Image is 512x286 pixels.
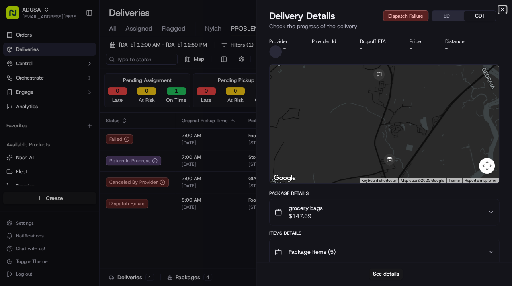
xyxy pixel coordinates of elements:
div: Price [409,38,432,45]
div: 📗 [8,116,14,123]
button: CDT [464,11,496,21]
div: Dropoff ETA [360,38,397,45]
img: Nash [8,8,24,24]
div: Items Details [269,230,499,236]
button: See details [369,268,403,280]
img: 1736555255976-a54dd68f-1ca7-489b-9aae-adbdc363a1c4 [8,76,22,90]
button: Start new chat [135,78,145,88]
button: EDT [432,11,464,21]
a: Open this area in Google Maps (opens a new window) [272,173,298,183]
div: - [360,45,397,52]
button: Map camera controls [479,158,495,174]
div: Provider Id [312,38,347,45]
span: Pylon [79,135,96,141]
a: Report a map error [465,178,496,183]
img: Google [272,173,298,183]
span: Package Items ( 5 ) [289,248,336,256]
a: Terms (opens in new tab) [449,178,460,183]
div: 💻 [67,116,74,123]
div: Provider [269,38,299,45]
div: Package Details [269,190,499,197]
button: Keyboard shortcuts [362,178,396,183]
a: 📗Knowledge Base [5,112,64,126]
a: Powered byPylon [56,134,96,141]
button: grocery bags$147.69 [270,199,499,225]
button: Package Items (5) [270,239,499,265]
p: Check the progress of the delivery [269,22,499,30]
div: We're available if you need us! [27,84,101,90]
span: - [283,45,286,52]
div: - [445,45,475,52]
span: Knowledge Base [16,115,61,123]
span: grocery bags [289,204,323,212]
span: $147.69 [289,212,323,220]
div: Start new chat [27,76,131,84]
span: Map data ©2025 Google [401,178,444,183]
span: API Documentation [75,115,128,123]
div: Distance [445,38,475,45]
a: 💻API Documentation [64,112,131,126]
p: Welcome 👋 [8,32,145,45]
div: - [409,45,432,52]
span: Delivery Details [269,10,335,22]
input: Got a question? Start typing here... [21,51,143,60]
